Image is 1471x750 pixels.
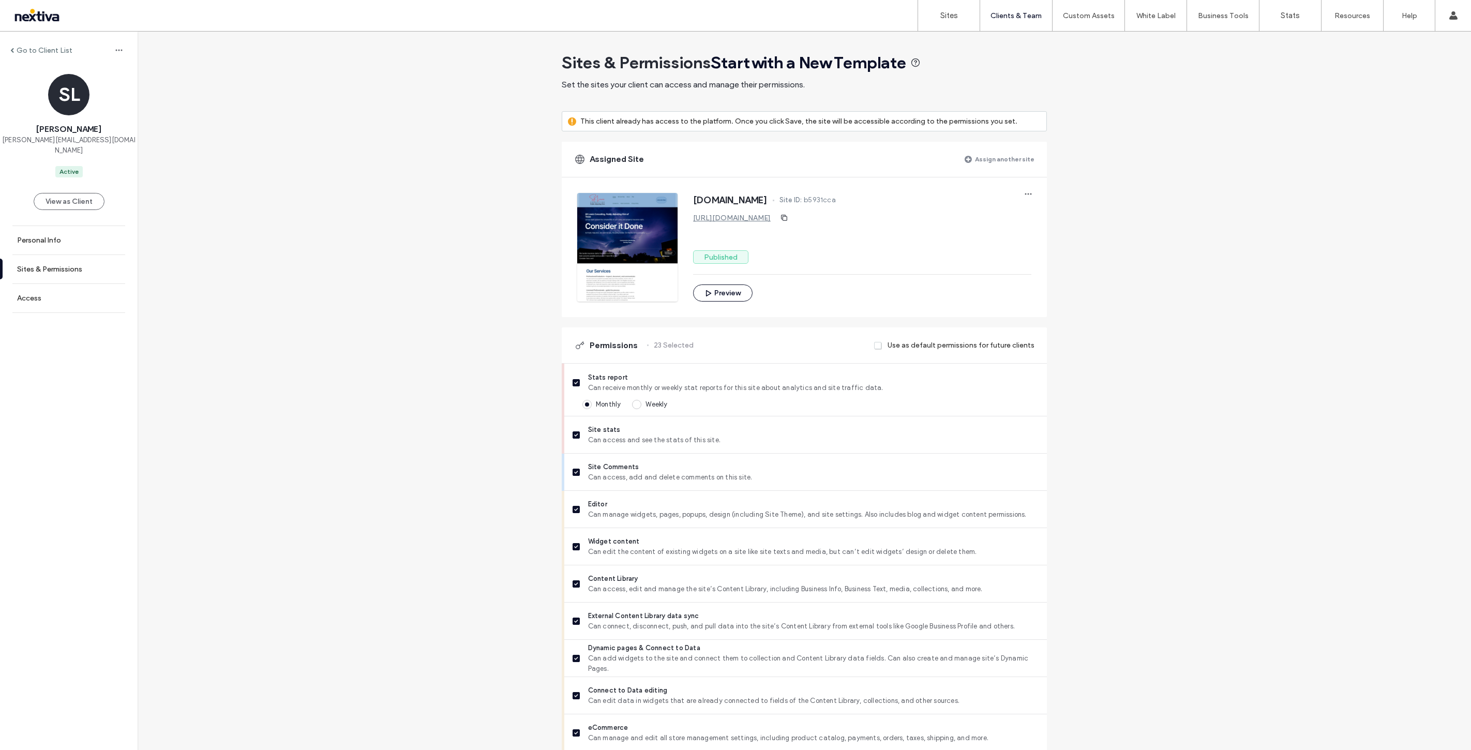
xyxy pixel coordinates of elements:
[588,372,1039,383] span: Stats report
[48,74,89,115] div: SL
[34,193,104,210] button: View as Client
[17,46,72,55] label: Go to Client List
[596,400,621,408] span: Monthly
[646,400,667,408] span: Weekly
[17,294,41,303] label: Access
[36,124,101,135] span: [PERSON_NAME]
[693,214,771,222] a: [URL][DOMAIN_NAME]
[588,425,1039,435] span: Site stats
[888,336,1034,355] label: Use as default permissions for future clients
[588,435,1039,445] span: Can access and see the stats of this site.
[1063,11,1115,20] label: Custom Assets
[588,509,1039,520] span: Can manage widgets, pages, popups, design (including Site Theme), and site settings. Also include...
[588,653,1039,674] span: Can add widgets to the site and connect them to collection and Content Library data fields. Can a...
[804,195,836,205] span: b5931cca
[590,154,644,165] span: Assigned Site
[562,80,805,89] span: Set the sites your client can access and manage their permissions.
[940,11,958,20] label: Sites
[588,696,1039,706] span: Can edit data in widgets that are already connected to fields of the Content Library, collections...
[17,236,61,245] label: Personal Info
[588,472,1039,483] span: Can access, add and delete comments on this site.
[59,167,79,176] div: Active
[588,536,1039,547] span: Widget content
[588,574,1039,584] span: Content Library
[588,383,1039,393] span: Can receive monthly or weekly stat reports for this site about analytics and site traffic data.
[693,250,748,264] label: Published
[590,340,638,351] span: Permissions
[562,52,906,73] span: Sites & Permissions
[588,462,1039,472] span: Site Comments
[588,499,1039,509] span: Editor
[779,195,802,205] span: Site ID:
[588,611,1039,621] span: External Content Library data sync
[990,11,1042,20] label: Clients & Team
[588,621,1039,632] span: Can connect, disconnect, push, and pull data into the site’s Content Library from external tools ...
[1334,11,1370,20] label: Resources
[580,112,1017,131] label: This client already has access to the platform. Once you click Save, the site will be accessible ...
[693,284,753,302] button: Preview
[17,265,82,274] label: Sites & Permissions
[588,643,1039,653] span: Dynamic pages & Connect to Data
[588,584,1039,594] span: Can access, edit and manage the site’s Content Library, including Business Info, Business Text, m...
[693,195,768,205] span: [DOMAIN_NAME]
[1402,11,1417,20] label: Help
[1136,11,1176,20] label: White Label
[654,336,694,355] label: 23 Selected
[588,723,1039,733] span: eCommerce
[975,150,1034,168] label: Assign another site
[588,733,1039,743] span: Can manage and edit all store management settings, including product catalog, payments, orders, t...
[588,547,1039,557] span: Can edit the content of existing widgets on a site like site texts and media, but can’t edit widg...
[1281,11,1300,20] label: Stats
[588,685,1039,696] span: Connect to Data editing
[1198,11,1249,20] label: Business Tools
